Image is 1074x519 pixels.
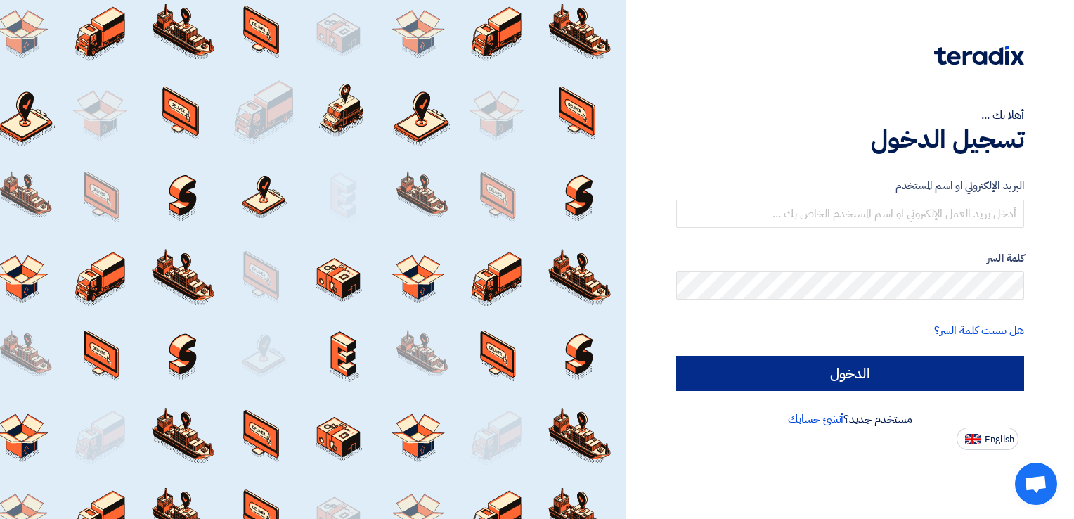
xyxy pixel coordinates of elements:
div: أهلا بك ... [676,107,1024,124]
span: English [985,435,1014,444]
div: مستخدم جديد؟ [676,411,1024,428]
img: Teradix logo [934,46,1024,65]
label: كلمة السر [676,250,1024,267]
h1: تسجيل الدخول [676,124,1024,155]
img: en-US.png [965,434,981,444]
a: أنشئ حسابك [788,411,843,428]
a: هل نسيت كلمة السر؟ [934,322,1024,339]
input: الدخول [676,356,1024,391]
label: البريد الإلكتروني او اسم المستخدم [676,178,1024,194]
div: Open chat [1015,463,1057,505]
button: English [957,428,1018,450]
input: أدخل بريد العمل الإلكتروني او اسم المستخدم الخاص بك ... [676,200,1024,228]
